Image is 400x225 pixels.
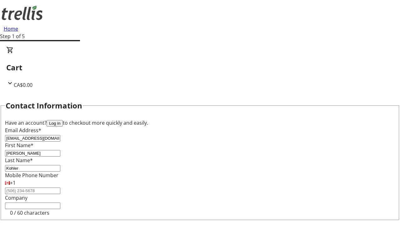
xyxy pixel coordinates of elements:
[6,46,394,89] div: CartCA$0.00
[5,194,27,201] label: Company
[10,209,49,216] tr-character-limit: 0 / 60 characters
[5,142,33,149] label: First Name*
[5,172,58,179] label: Mobile Phone Number
[14,82,32,88] span: CA$0.00
[5,187,60,194] input: (506) 234-5678
[6,100,82,111] h2: Contact Information
[5,119,395,127] div: Have an account? to checkout more quickly and easily.
[47,120,63,127] button: Log in
[5,127,41,134] label: Email Address*
[5,157,33,164] label: Last Name*
[6,62,394,73] h2: Cart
